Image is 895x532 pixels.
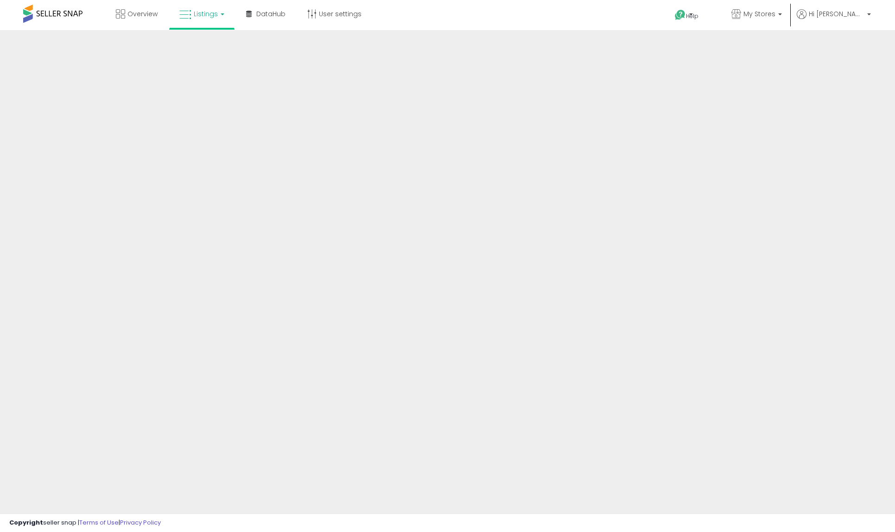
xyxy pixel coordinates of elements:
[256,9,286,19] span: DataHub
[194,9,218,19] span: Listings
[667,2,717,30] a: Help
[797,9,871,30] a: Hi [PERSON_NAME]
[743,9,775,19] span: My Stores
[686,12,698,20] span: Help
[674,9,686,21] i: Get Help
[809,9,864,19] span: Hi [PERSON_NAME]
[127,9,158,19] span: Overview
